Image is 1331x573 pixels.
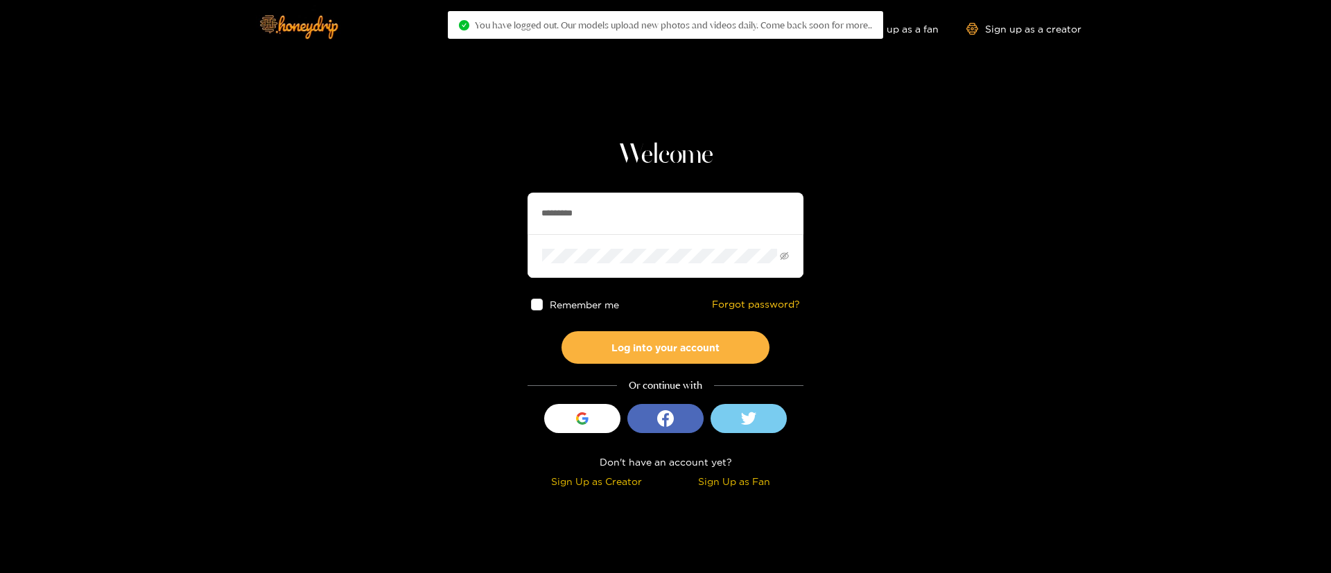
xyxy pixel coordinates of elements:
div: Don't have an account yet? [528,454,803,470]
span: check-circle [459,20,469,30]
div: Sign Up as Fan [669,473,800,489]
a: Sign up as a creator [966,23,1081,35]
h1: Welcome [528,139,803,172]
span: You have logged out. Our models upload new photos and videos daily. Come back soon for more.. [475,19,872,30]
span: eye-invisible [780,252,789,261]
a: Forgot password? [712,299,800,310]
a: Sign up as a fan [844,23,939,35]
div: Or continue with [528,378,803,394]
div: Sign Up as Creator [531,473,662,489]
button: Log into your account [562,331,769,364]
span: Remember me [550,299,619,310]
